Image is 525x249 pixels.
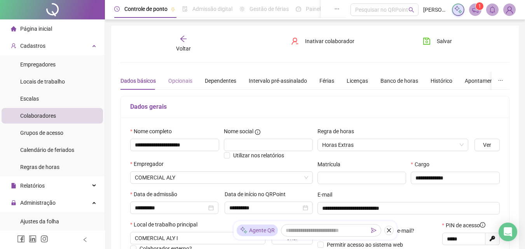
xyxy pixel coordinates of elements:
[454,5,462,14] img: sparkle-icon.fc2bf0ac1784a2077858766a79e2daf3.svg
[130,190,182,199] label: Data de admissão
[476,2,483,10] sup: 1
[483,141,491,149] span: Ver
[124,6,167,12] span: Controle de ponto
[130,160,169,168] label: Empregador
[255,129,260,135] span: info-circle
[20,96,39,102] span: Escalas
[437,37,452,45] span: Salvar
[291,37,299,45] span: user-delete
[249,6,289,12] span: Gestão de férias
[480,222,485,228] span: info-circle
[20,218,59,225] span: Ajustes da folha
[233,152,284,158] span: Utilizar nos relatórios
[249,77,307,85] div: Intervalo pré-assinalado
[20,164,59,170] span: Regras de horas
[20,78,65,85] span: Locais de trabalho
[347,77,368,85] div: Licenças
[489,6,496,13] span: bell
[20,113,56,119] span: Colaboradores
[11,43,16,49] span: user-add
[11,26,16,31] span: home
[114,6,120,12] span: clock-circle
[474,139,500,151] button: Ver
[285,35,360,47] button: Inativar colaborador
[465,77,501,85] div: Apontamentos
[239,6,245,12] span: sun
[192,6,232,12] span: Admissão digital
[20,26,52,32] span: Página inicial
[29,235,37,243] span: linkedin
[408,7,414,13] span: search
[319,77,334,85] div: Férias
[120,77,156,85] div: Dados básicos
[498,78,503,83] span: ellipsis
[130,220,202,229] label: Local de trabalho principal
[305,37,354,45] span: Inativar colaborador
[380,77,418,85] div: Banco de horas
[322,139,464,151] span: Horas Extras
[135,232,261,244] span: RUA MARTINS DOS SANTOS BAIXA GRANDE DO RIBEIRO
[11,200,16,205] span: lock
[504,4,515,16] img: 85622
[82,237,88,242] span: left
[130,102,500,111] h5: Dados gerais
[17,235,25,243] span: facebook
[334,6,340,12] span: ellipsis
[20,147,74,153] span: Calendário de feriados
[386,228,392,233] span: close
[478,3,481,9] span: 1
[237,225,278,236] div: Agente QR
[225,190,291,199] label: Data de início no QRPoint
[423,37,431,45] span: save
[130,127,177,136] label: Nome completo
[306,6,336,12] span: Painel do DP
[11,183,16,188] span: file
[296,6,301,12] span: dashboard
[492,72,509,90] button: ellipsis
[180,35,187,43] span: arrow-left
[411,160,434,169] label: Cargo
[20,61,56,68] span: Empregadores
[168,77,192,85] div: Opcionais
[20,43,45,49] span: Cadastros
[135,172,308,183] span: MILTON AMANCIO DA SILVA
[371,228,377,233] span: send
[317,160,345,169] label: Matrícula
[417,35,458,47] button: Salvar
[224,127,253,136] span: Nome social
[472,6,479,13] span: notification
[40,235,48,243] span: instagram
[499,223,517,241] div: Open Intercom Messenger
[423,5,447,14] span: [PERSON_NAME]
[240,226,248,235] img: sparkle-icon.fc2bf0ac1784a2077858766a79e2daf3.svg
[20,130,63,136] span: Grupos de acesso
[20,200,56,206] span: Administração
[176,45,191,52] span: Voltar
[171,7,175,12] span: pushpin
[20,183,45,189] span: Relatórios
[327,242,403,248] span: Permitir acesso ao sistema web
[317,190,337,199] label: E-mail
[317,127,359,136] label: Regra de horas
[446,221,485,230] span: PIN de acesso
[182,6,188,12] span: file-done
[431,77,452,85] div: Histórico
[205,77,236,85] div: Dependentes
